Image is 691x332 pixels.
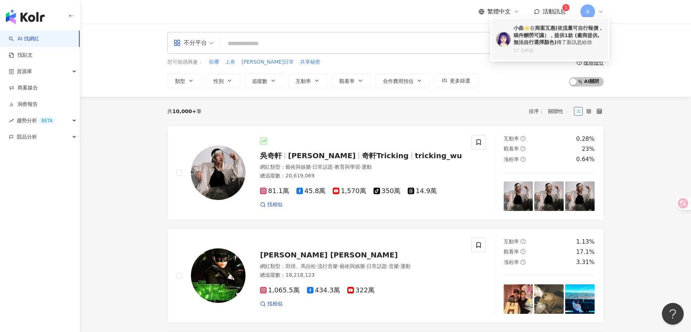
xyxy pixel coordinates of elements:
span: 10,000+ [172,108,196,114]
span: 漲粉率 [504,156,519,162]
div: BETA [39,117,55,124]
button: 合作費用預估 [375,73,430,88]
sup: 1 [562,4,570,11]
img: logo [6,9,45,24]
iframe: Help Scout Beacon - Open [662,303,684,325]
span: 322萬 [347,287,374,294]
span: 1,570萬 [333,187,366,195]
span: 上有 [225,59,235,66]
img: post-image [565,181,595,211]
a: KOL Avatar[PERSON_NAME] [PERSON_NAME]網紅類型：田徑、馬拉松·流行音樂·藝術與娛樂·日常話題·音樂·運動總追蹤數：18,218,1231,065.5萬434.... [167,229,604,323]
img: KOL Avatar [191,145,245,200]
span: 藝術與娛樂 [340,263,365,269]
span: 350萬 [374,187,400,195]
div: 排序： [529,105,574,117]
img: post-image [565,284,595,314]
div: 總追蹤數 ： 18,218,123 [260,272,463,279]
div: 網紅類型 ： [260,263,463,270]
a: 洞察報告 [9,101,38,108]
div: 共 筆 [167,108,201,114]
span: [PERSON_NAME] [PERSON_NAME] [260,251,398,259]
button: 追蹤數 [244,73,284,88]
img: post-image [504,181,533,211]
span: 流行音樂 [317,263,338,269]
span: 互動率 [504,136,519,141]
span: 找相似 [267,300,283,308]
span: question-circle [577,60,582,65]
span: question-circle [520,157,526,162]
img: KOL Avatar [496,32,511,47]
div: 在 傳了新訊息給你 [514,25,604,46]
span: A [586,8,590,16]
span: question-circle [520,239,526,244]
button: 性別 [206,73,240,88]
span: 合作費用預估 [383,78,414,84]
button: 互動率 [288,73,327,88]
span: question-circle [520,249,526,254]
span: 活動訊息 [543,8,566,15]
div: 17 小時前 [514,48,604,54]
span: 教育與學習 [335,164,360,170]
span: 日常話題 [367,263,387,269]
button: 觀看率 [332,73,371,88]
span: 更多篩選 [450,78,470,84]
span: [PERSON_NAME]日常 [241,59,294,66]
img: KOL Avatar [191,248,245,303]
span: 奇軒Tricking [362,151,409,160]
button: 在哪 [208,58,219,66]
span: 漲粉率 [504,259,519,265]
div: 23% [582,145,595,153]
span: appstore [173,39,181,47]
a: 找貼文 [9,52,33,59]
span: 繁體中文 [487,8,511,16]
span: [PERSON_NAME] [288,151,356,160]
img: post-image [504,284,533,314]
span: question-circle [520,146,526,151]
div: 不分平台 [173,37,207,49]
button: 類型 [167,73,201,88]
span: 觀看率 [504,146,519,152]
span: 關聯性 [548,105,570,117]
span: · [311,164,312,170]
a: 商案媒合 [9,84,38,92]
b: 小曲⭐️ [514,25,530,31]
b: 商案互惠(依流量可自行報價，稿件酬勞可議），提供1款 (廠商提供,無法自行選擇顏色) [514,25,603,45]
span: 類型 [175,78,185,84]
span: 藝術與娛樂 [285,164,311,170]
button: 更多篩選 [434,73,478,88]
button: [PERSON_NAME]日常 [241,58,294,66]
a: KOL Avatar吳奇軒[PERSON_NAME]奇軒Trickingtricking_wu網紅類型：藝術與娛樂·日常話題·教育與學習·運動總追蹤數：20,619,06981.1萬45.8萬1... [167,126,604,220]
span: · [316,263,317,269]
span: 田徑、馬拉松 [285,263,316,269]
span: tricking_wu [415,151,462,160]
span: 競品分析 [17,129,37,145]
span: question-circle [520,136,526,141]
span: question-circle [520,260,526,265]
span: 性別 [213,78,224,84]
span: rise [9,118,14,123]
span: 找相似 [267,201,283,208]
a: 找相似 [260,201,283,208]
span: 1,065.5萬 [260,287,300,294]
span: 資源庫 [17,63,32,80]
span: 互動率 [296,78,311,84]
div: 網紅類型 ： [260,164,463,171]
span: · [365,263,367,269]
span: · [333,164,334,170]
div: 0.64% [576,155,595,163]
span: 觀看率 [504,249,519,255]
span: · [387,263,388,269]
span: 14.9萬 [408,187,437,195]
a: 找相似 [260,300,283,308]
span: 您可能感興趣： [167,59,203,66]
span: 運動 [362,164,372,170]
div: 1.13% [576,238,595,246]
div: 0.28% [576,135,595,143]
span: 434.3萬 [307,287,340,294]
span: 觀看率 [339,78,355,84]
div: 3.31% [576,258,595,266]
span: 在哪 [209,59,219,66]
div: 搜尋指引 [583,60,604,65]
button: 上有 [225,58,236,66]
span: · [360,164,362,170]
